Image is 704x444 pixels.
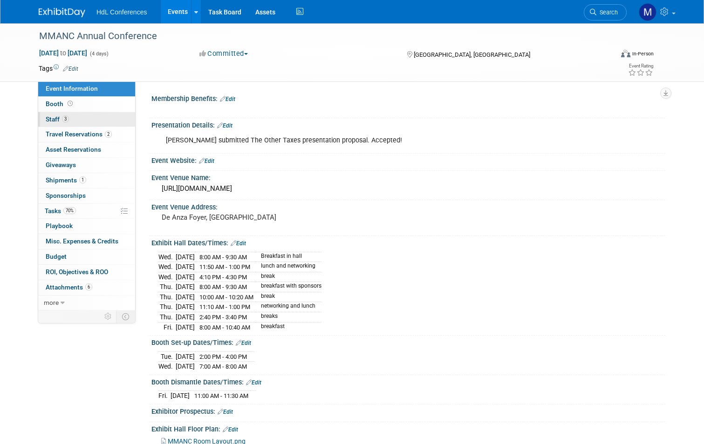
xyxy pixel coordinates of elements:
[66,100,75,107] span: Booth not reserved yet
[199,294,253,301] span: 10:00 AM - 10:20 AM
[162,213,355,222] pre: De Anza Foyer, [GEOGRAPHIC_DATA]
[46,85,98,92] span: Event Information
[63,66,78,72] a: Edit
[38,97,135,112] a: Booth
[255,272,321,282] td: break
[176,262,195,272] td: [DATE]
[176,292,195,302] td: [DATE]
[46,237,118,245] span: Misc. Expenses & Credits
[44,299,59,306] span: more
[414,51,530,58] span: [GEOGRAPHIC_DATA], [GEOGRAPHIC_DATA]
[199,158,214,164] a: Edit
[151,171,665,182] div: Event Venue Name:
[176,322,195,332] td: [DATE]
[194,392,248,399] span: 11:00 AM - 11:30 AM
[151,404,665,417] div: Exhibitor Prospectus:
[38,249,135,264] a: Budget
[38,142,135,157] a: Asset Reservations
[151,236,665,248] div: Exhibit Hall Dates/Times:
[255,302,321,312] td: networking and lunch
[63,207,76,214] span: 70%
[151,154,665,166] div: Event Website:
[255,282,321,292] td: breakfast with sponsors
[563,48,654,62] div: Event Format
[89,51,109,57] span: (4 days)
[38,158,135,173] a: Giveaways
[151,336,665,348] div: Booth Set-up Dates/Times:
[199,274,247,281] span: 4:10 PM - 4:30 PM
[199,254,247,261] span: 8:00 AM - 9:30 AM
[46,253,67,260] span: Budget
[38,81,135,96] a: Event Information
[105,131,112,138] span: 2
[218,409,233,415] a: Edit
[46,100,75,108] span: Booth
[176,351,195,362] td: [DATE]
[176,282,195,292] td: [DATE]
[158,282,176,292] td: Thu.
[199,353,247,360] span: 2:00 PM - 4:00 PM
[38,280,135,295] a: Attachments6
[199,324,250,331] span: 8:00 AM - 10:40 AM
[116,310,136,323] td: Toggle Event Tabs
[596,9,618,16] span: Search
[151,375,665,387] div: Booth Dismantle Dates/Times:
[176,302,195,312] td: [DATE]
[46,192,86,199] span: Sponsorships
[223,426,238,433] a: Edit
[158,362,176,371] td: Wed.
[158,302,176,312] td: Thu.
[46,268,108,276] span: ROI, Objectives & ROO
[151,422,665,434] div: Exhibit Hall Floor Plan:
[39,8,85,17] img: ExhibitDay
[36,28,601,45] div: MMANC Annual Conference
[38,173,135,188] a: Shipments1
[236,340,251,346] a: Edit
[621,50,630,57] img: Format-Inperson.png
[639,3,656,21] img: Melissa Heiselt
[584,4,627,20] a: Search
[199,303,250,310] span: 11:10 AM - 1:00 PM
[199,263,250,270] span: 11:50 AM - 1:00 PM
[176,312,195,322] td: [DATE]
[158,182,658,196] div: [URL][DOMAIN_NAME]
[46,283,92,291] span: Attachments
[38,234,135,249] a: Misc. Expenses & Credits
[100,310,116,323] td: Personalize Event Tab Strip
[151,200,665,212] div: Event Venue Address:
[220,96,235,102] a: Edit
[46,130,112,138] span: Travel Reservations
[196,49,252,59] button: Committed
[39,49,88,57] span: [DATE] [DATE]
[255,262,321,272] td: lunch and networking
[38,112,135,127] a: Staff3
[158,322,176,332] td: Fri.
[255,322,321,332] td: breakfast
[158,262,176,272] td: Wed.
[85,283,92,290] span: 6
[38,188,135,203] a: Sponsorships
[79,176,86,183] span: 1
[96,8,147,16] span: HdL Conferences
[176,252,195,262] td: [DATE]
[46,115,69,123] span: Staff
[151,118,665,130] div: Presentation Details:
[46,161,76,168] span: Giveaways
[176,362,195,371] td: [DATE]
[159,131,566,150] div: [PERSON_NAME] submitted The Other Taxes presentation proposal. Accepted!
[38,219,135,234] a: Playbook
[199,314,247,321] span: 2:40 PM - 3:40 PM
[158,252,176,262] td: Wed.
[246,379,261,386] a: Edit
[171,391,190,401] td: [DATE]
[39,64,78,73] td: Tags
[59,49,68,57] span: to
[46,146,101,153] span: Asset Reservations
[46,176,86,184] span: Shipments
[199,363,247,370] span: 7:00 AM - 8:00 AM
[255,312,321,322] td: breaks
[231,240,246,247] a: Edit
[38,204,135,219] a: Tasks70%
[38,127,135,142] a: Travel Reservations2
[158,292,176,302] td: Thu.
